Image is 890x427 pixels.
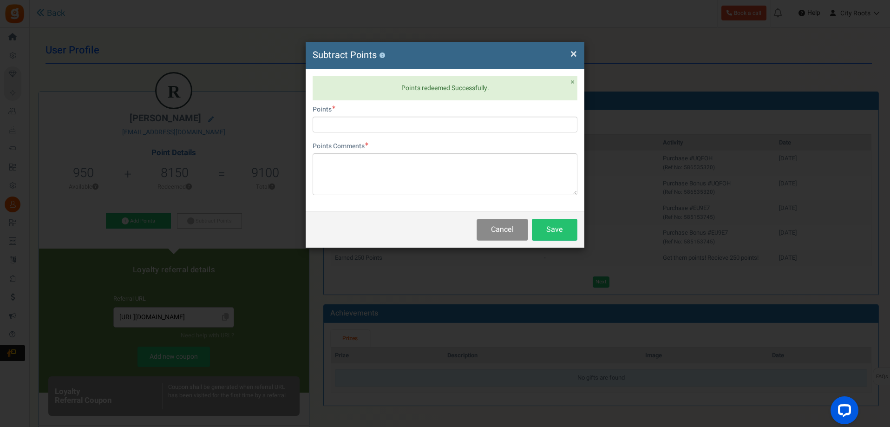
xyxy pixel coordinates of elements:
[313,105,335,114] label: Points
[570,76,575,88] span: ×
[570,45,577,63] span: ×
[313,142,368,151] label: Points Comments
[313,49,577,62] h4: Subtract Points
[379,53,385,59] button: ?
[477,219,528,241] button: Cancel
[313,76,577,100] div: Points redeemed Successfully.
[532,219,577,241] button: Save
